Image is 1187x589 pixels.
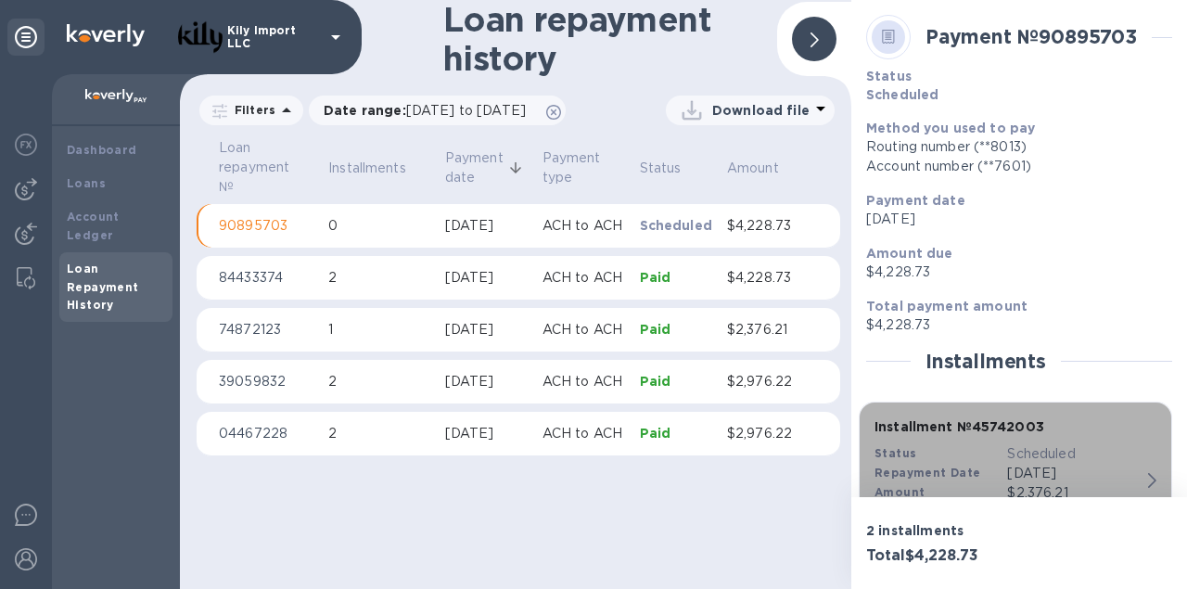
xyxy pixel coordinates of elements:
[1007,444,1140,464] p: Scheduled
[542,148,601,187] p: Payment type
[328,372,430,391] p: 2
[874,466,981,480] b: Repayment Date
[727,268,803,288] p: $4,228.73
[219,320,313,339] p: 74872123
[542,424,625,443] p: ACH to ACH
[67,176,106,190] b: Loans
[542,268,625,288] p: ACH to ACH
[866,69,912,83] b: Status
[219,138,289,197] p: Loan repayment №
[640,424,712,442] p: Paid
[219,138,313,197] span: Loan repayment №
[1007,464,1140,483] p: [DATE]
[866,85,1172,104] p: Scheduled
[727,320,803,339] p: $2,376.21
[640,320,712,339] p: Paid
[874,419,1044,434] b: Installment № 45742003
[445,372,528,391] div: [DATE]
[445,268,528,288] div: [DATE]
[445,216,528,236] div: [DATE]
[925,350,1046,373] h2: Installments
[328,268,430,288] p: 2
[227,102,275,118] p: Filters
[67,210,120,242] b: Account Ledger
[445,148,504,187] p: Payment date
[328,216,430,236] p: 0
[219,216,313,236] p: 90895703
[219,372,313,391] p: 39059832
[445,148,528,187] span: Payment date
[328,159,430,178] span: Installments
[542,372,625,391] p: ACH to ACH
[640,159,682,178] p: Status
[1007,483,1140,503] div: $2,376.21
[640,159,706,178] span: Status
[866,547,1012,565] h3: Total $4,228.73
[866,299,1027,314] b: Total payment amount
[227,24,320,50] p: Kily Import LLC
[219,268,313,288] p: 84433374
[859,402,1172,567] button: Installment №45742003StatusScheduledRepayment Date[DATE]Amount$2,376.21
[866,157,1172,176] div: Account number (**7601)
[866,262,1172,282] p: $4,228.73
[866,210,1172,229] p: [DATE]
[542,216,625,236] p: ACH to ACH
[67,24,145,46] img: Logo
[328,320,430,339] p: 1
[67,143,137,157] b: Dashboard
[727,159,803,178] span: Amount
[866,193,965,208] b: Payment date
[542,148,625,187] span: Payment type
[874,485,925,499] b: Amount
[866,246,953,261] b: Amount due
[328,424,430,443] p: 2
[727,424,803,443] p: $2,976.22
[712,101,810,120] p: Download file
[15,134,37,156] img: Foreign exchange
[925,25,1137,48] b: Payment № 90895703
[542,320,625,339] p: ACH to ACH
[866,121,1035,135] b: Method you used to pay
[406,103,526,118] span: [DATE] to [DATE]
[67,262,139,313] b: Loan Repayment History
[640,372,712,391] p: Paid
[219,424,313,443] p: 04467228
[445,320,528,339] div: [DATE]
[866,521,1012,540] p: 2 installments
[328,159,406,178] p: Installments
[727,159,779,178] p: Amount
[640,268,712,287] p: Paid
[324,101,535,120] p: Date range :
[445,424,528,443] div: [DATE]
[640,216,712,235] p: Scheduled
[309,96,566,125] div: Date range:[DATE] to [DATE]
[874,446,916,460] b: Status
[866,315,1172,335] p: $4,228.73
[727,372,803,391] p: $2,976.22
[727,216,803,236] p: $4,228.73
[866,137,1172,157] div: Routing number (**8013)
[7,19,45,56] div: Unpin categories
